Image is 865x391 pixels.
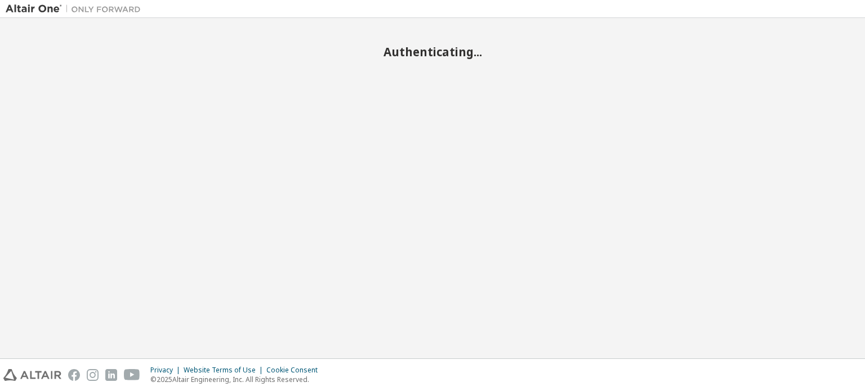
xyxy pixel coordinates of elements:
[105,369,117,381] img: linkedin.svg
[150,366,184,375] div: Privacy
[266,366,324,375] div: Cookie Consent
[6,44,859,59] h2: Authenticating...
[3,369,61,381] img: altair_logo.svg
[124,369,140,381] img: youtube.svg
[184,366,266,375] div: Website Terms of Use
[6,3,146,15] img: Altair One
[87,369,99,381] img: instagram.svg
[68,369,80,381] img: facebook.svg
[150,375,324,384] p: © 2025 Altair Engineering, Inc. All Rights Reserved.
